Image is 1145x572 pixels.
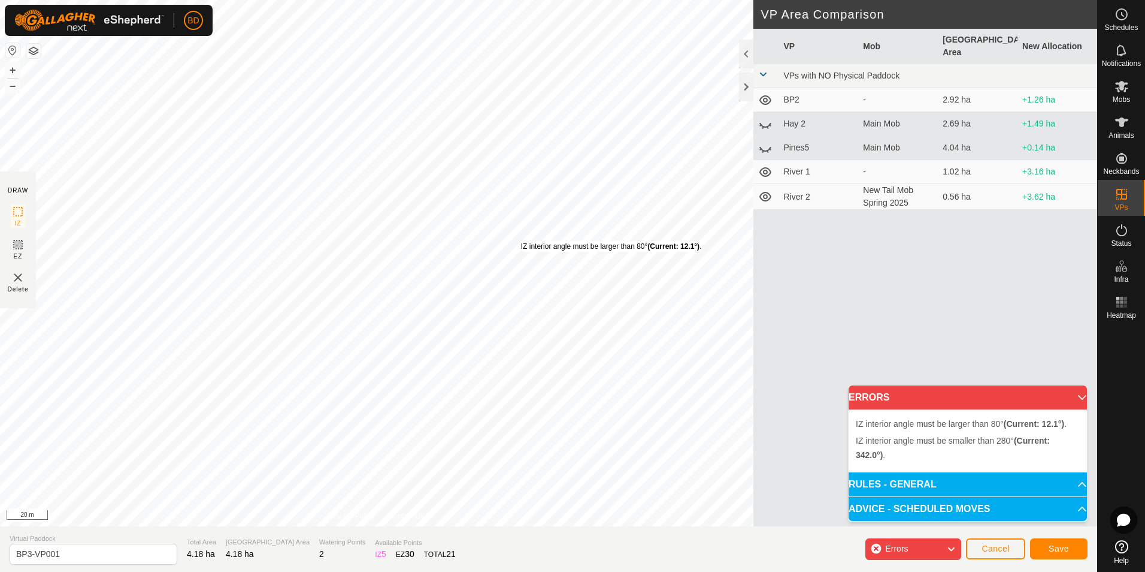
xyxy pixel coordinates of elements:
[11,270,25,285] img: VP
[389,511,424,522] a: Contact Us
[14,252,23,261] span: EZ
[779,29,858,64] th: VP
[396,548,414,561] div: EZ
[863,184,933,209] div: New Tail Mob Spring 2025
[5,43,20,58] button: Reset Map
[187,549,215,559] span: 4.18 ha
[1114,204,1128,211] span: VPs
[14,10,164,31] img: Gallagher Logo
[779,136,858,160] td: Pines5
[783,71,899,80] span: VPs with NO Physical Paddock
[319,537,365,547] span: Watering Points
[849,472,1087,496] p-accordion-header: RULES - GENERAL
[849,386,1087,410] p-accordion-header: ERRORS
[1017,184,1097,210] td: +3.62 ha
[938,112,1017,136] td: 2.69 ha
[863,94,933,106] div: -
[849,480,937,489] span: RULES - GENERAL
[858,29,938,64] th: Mob
[1114,276,1128,283] span: Infra
[647,242,699,251] b: (Current: 12.1°)
[863,118,933,130] div: Main Mob
[319,549,324,559] span: 2
[446,549,456,559] span: 21
[938,88,1017,112] td: 2.92 ha
[938,160,1017,184] td: 1.02 ha
[849,410,1087,472] p-accordion-content: ERRORS
[1017,29,1097,64] th: New Allocation
[26,44,41,58] button: Map Layers
[8,285,29,294] span: Delete
[424,548,456,561] div: TOTAL
[1111,240,1131,247] span: Status
[5,79,20,93] button: –
[1098,535,1145,569] a: Help
[885,544,908,553] span: Errors
[5,63,20,77] button: +
[856,436,1050,460] span: IZ interior angle must be smaller than 280° .
[1114,557,1129,564] span: Help
[779,160,858,184] td: River 1
[187,537,216,547] span: Total Area
[938,136,1017,160] td: 4.04 ha
[15,219,22,228] span: IZ
[1108,132,1134,139] span: Animals
[1102,60,1141,67] span: Notifications
[10,534,177,544] span: Virtual Paddock
[849,393,889,402] span: ERRORS
[1017,112,1097,136] td: +1.49 ha
[1049,544,1069,553] span: Save
[779,184,858,210] td: River 2
[381,549,386,559] span: 5
[1017,88,1097,112] td: +1.26 ha
[938,184,1017,210] td: 0.56 ha
[226,537,310,547] span: [GEOGRAPHIC_DATA] Area
[1113,96,1130,103] span: Mobs
[1107,312,1136,319] span: Heatmap
[856,419,1067,429] span: IZ interior angle must be larger than 80° .
[187,14,199,27] span: BD
[375,548,386,561] div: IZ
[329,511,374,522] a: Privacy Policy
[405,549,414,559] span: 30
[966,538,1025,559] button: Cancel
[938,29,1017,64] th: [GEOGRAPHIC_DATA] Area
[226,549,254,559] span: 4.18 ha
[1017,136,1097,160] td: +0.14 ha
[8,186,28,195] div: DRAW
[1017,160,1097,184] td: +3.16 ha
[863,142,933,154] div: Main Mob
[1030,538,1088,559] button: Save
[863,165,933,178] div: -
[779,112,858,136] td: Hay 2
[521,241,702,252] div: IZ interior angle must be larger than 80° .
[849,504,990,514] span: ADVICE - SCHEDULED MOVES
[849,497,1087,521] p-accordion-header: ADVICE - SCHEDULED MOVES
[779,88,858,112] td: BP2
[1004,419,1064,429] b: (Current: 12.1°)
[982,544,1010,553] span: Cancel
[1104,24,1138,31] span: Schedules
[1103,168,1139,175] span: Neckbands
[375,538,456,548] span: Available Points
[761,7,1097,22] h2: VP Area Comparison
